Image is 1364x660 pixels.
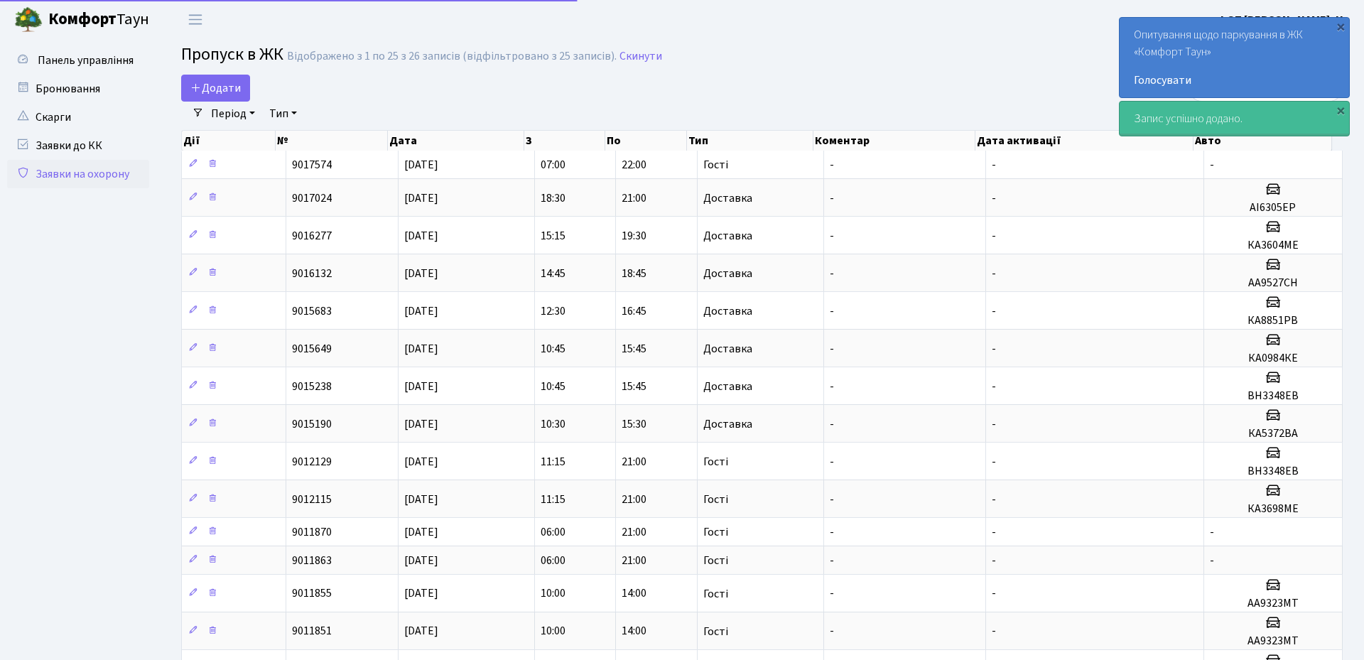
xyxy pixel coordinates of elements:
[622,157,646,173] span: 22:00
[181,75,250,102] a: Додати
[1210,276,1336,290] h5: АА9527СН
[292,190,332,206] span: 9017024
[404,303,438,319] span: [DATE]
[992,341,996,357] span: -
[1210,352,1336,365] h5: КА0984КЕ
[992,228,996,244] span: -
[622,454,646,470] span: 21:00
[541,524,565,540] span: 06:00
[1120,18,1349,97] div: Опитування щодо паркування в ЖК «Комфорт Таун»
[1218,11,1347,28] a: ФОП [PERSON_NAME]. Н.
[703,381,752,392] span: Доставка
[404,416,438,432] span: [DATE]
[830,303,834,319] span: -
[541,553,565,568] span: 06:00
[992,379,996,394] span: -
[404,454,438,470] span: [DATE]
[830,190,834,206] span: -
[541,416,565,432] span: 10:30
[7,46,149,75] a: Панель управління
[703,268,752,279] span: Доставка
[703,456,728,467] span: Гості
[622,379,646,394] span: 15:45
[404,624,438,639] span: [DATE]
[292,586,332,602] span: 9011855
[830,379,834,394] span: -
[292,624,332,639] span: 9011851
[541,266,565,281] span: 14:45
[622,492,646,507] span: 21:00
[1210,239,1336,252] h5: КА3604МЕ
[975,131,1193,151] th: Дата активації
[541,624,565,639] span: 10:00
[14,6,43,34] img: logo.png
[703,494,728,505] span: Гості
[292,379,332,394] span: 9015238
[703,555,728,566] span: Гості
[1333,19,1348,33] div: ×
[264,102,303,126] a: Тип
[622,228,646,244] span: 19:30
[404,586,438,602] span: [DATE]
[292,492,332,507] span: 9012115
[541,586,565,602] span: 10:00
[48,8,149,32] span: Таун
[404,190,438,206] span: [DATE]
[541,492,565,507] span: 11:15
[992,524,996,540] span: -
[703,193,752,204] span: Доставка
[524,131,605,151] th: З
[1210,502,1336,516] h5: КА3698МЕ
[292,266,332,281] span: 9016132
[830,416,834,432] span: -
[1210,427,1336,440] h5: КА5372ВА
[48,8,117,31] b: Комфорт
[619,50,662,63] a: Скинути
[605,131,686,151] th: По
[190,80,241,96] span: Додати
[830,266,834,281] span: -
[1210,201,1336,215] h5: АІ6305ЕР
[830,586,834,602] span: -
[1210,597,1336,610] h5: АА9323МТ
[292,553,332,568] span: 9011863
[830,624,834,639] span: -
[622,416,646,432] span: 15:30
[404,553,438,568] span: [DATE]
[292,524,332,540] span: 9011870
[703,418,752,430] span: Доставка
[622,266,646,281] span: 18:45
[992,303,996,319] span: -
[178,8,213,31] button: Переключити навігацію
[703,526,728,538] span: Гості
[622,553,646,568] span: 21:00
[830,341,834,357] span: -
[404,524,438,540] span: [DATE]
[992,624,996,639] span: -
[404,341,438,357] span: [DATE]
[992,266,996,281] span: -
[830,524,834,540] span: -
[703,343,752,355] span: Доставка
[404,157,438,173] span: [DATE]
[703,230,752,242] span: Доставка
[404,379,438,394] span: [DATE]
[992,416,996,432] span: -
[830,454,834,470] span: -
[622,303,646,319] span: 16:45
[541,157,565,173] span: 07:00
[7,160,149,188] a: Заявки на охорону
[830,553,834,568] span: -
[541,341,565,357] span: 10:45
[992,586,996,602] span: -
[1333,103,1348,117] div: ×
[7,131,149,160] a: Заявки до КК
[292,157,332,173] span: 9017574
[687,131,813,151] th: Тип
[1210,634,1336,648] h5: АА9323МТ
[181,42,283,67] span: Пропуск в ЖК
[541,190,565,206] span: 18:30
[830,492,834,507] span: -
[287,50,617,63] div: Відображено з 1 по 25 з 26 записів (відфільтровано з 25 записів).
[182,131,276,151] th: Дії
